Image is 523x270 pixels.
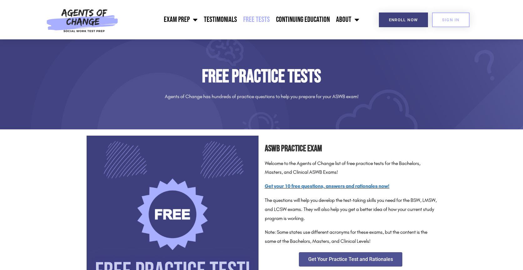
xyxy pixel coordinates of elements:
[442,18,460,22] span: SIGN IN
[273,12,333,27] a: Continuing Education
[432,12,470,27] a: SIGN IN
[265,142,437,156] h2: ASWB Practice Exam
[389,18,418,22] span: Enroll Now
[299,252,402,267] a: Get Your Practice Test and Rationales
[265,228,437,246] p: Note: Some states use different acronyms for these exams, but the content is the same at the Bach...
[87,92,437,101] p: Agents of Change has hundreds of practice questions to help you prepare for your ASWB exam!
[265,196,437,223] p: The questions will help you develop the test-taking skills you need for the BSW, LMSW, and LCSW e...
[308,257,393,262] span: Get Your Practice Test and Rationales
[201,12,240,27] a: Testimonials
[240,12,273,27] a: Free Tests
[333,12,362,27] a: About
[265,183,390,189] a: Get your 10 free questions, answers and rationales now!
[379,12,428,27] a: Enroll Now
[265,159,437,177] p: Welcome to the Agents of Change list of free practice tests for the Bachelors, Masters, and Clini...
[87,67,437,86] h1: Free Practice Tests
[122,12,362,27] nav: Menu
[161,12,201,27] a: Exam Prep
